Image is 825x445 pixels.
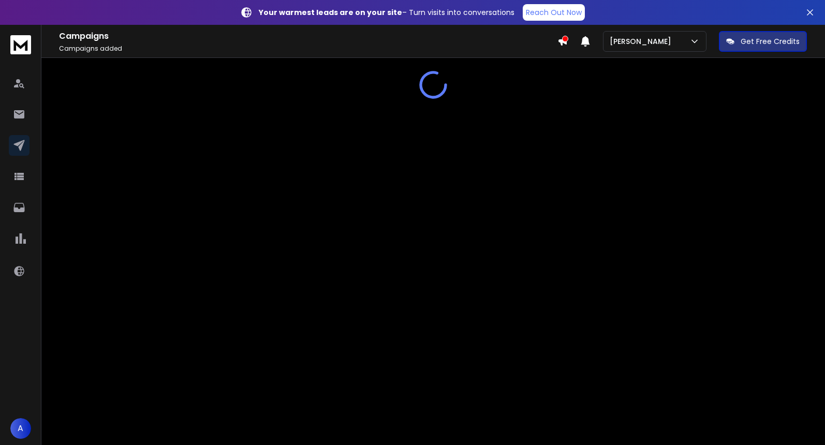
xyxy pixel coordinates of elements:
p: Campaigns added [59,44,557,53]
button: A [10,418,31,439]
img: logo [10,35,31,54]
p: – Turn visits into conversations [259,7,514,18]
button: Get Free Credits [719,31,807,52]
p: Reach Out Now [526,7,582,18]
strong: Your warmest leads are on your site [259,7,402,18]
a: Reach Out Now [523,4,585,21]
p: Get Free Credits [741,36,800,47]
h1: Campaigns [59,30,557,42]
p: [PERSON_NAME] [610,36,675,47]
